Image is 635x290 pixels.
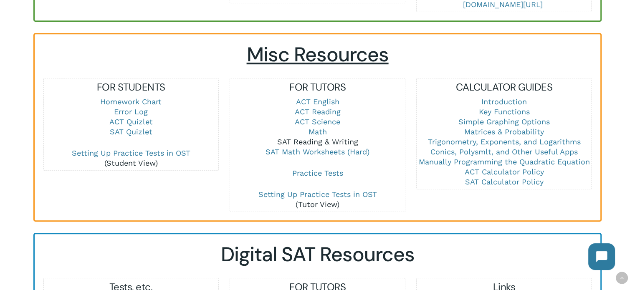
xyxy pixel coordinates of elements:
a: Key Functions [478,107,529,116]
h5: CALCULATOR GUIDES [417,81,591,94]
p: (Student View) [44,148,218,168]
h5: FOR STUDENTS [44,81,218,94]
a: SAT Quizlet [110,127,152,136]
a: ACT Calculator Policy [464,167,544,176]
a: ACT Science [295,117,340,126]
iframe: Chatbot [580,235,623,278]
a: Math [308,127,326,136]
a: Simple Graphing Options [458,117,550,126]
a: Practice Tests [292,169,343,177]
a: Manually Programming the Quadratic Equation [418,157,589,166]
h2: Digital SAT Resources [43,242,592,267]
a: ACT Quizlet [109,117,153,126]
a: SAT Calculator Policy [465,177,543,186]
a: SAT Math Worksheets (Hard) [266,147,369,156]
a: Homework Chart [100,97,162,106]
a: Matrices & Probability [464,127,544,136]
a: ACT Reading [294,107,340,116]
a: Error Log [114,107,148,116]
a: Trigonometry, Exponents, and Logarithms [428,137,580,146]
a: Setting Up Practice Tests in OST [258,190,377,199]
a: SAT Reading & Writing [277,137,358,146]
a: ACT English [296,97,339,106]
span: Misc Resources [247,41,389,68]
a: Conics, Polysmlt, and Other Useful Apps [430,147,578,156]
p: (Tutor View) [230,189,405,209]
a: Setting Up Practice Tests in OST [72,149,190,157]
a: Introduction [481,97,527,106]
h5: FOR TUTORS [230,81,405,94]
